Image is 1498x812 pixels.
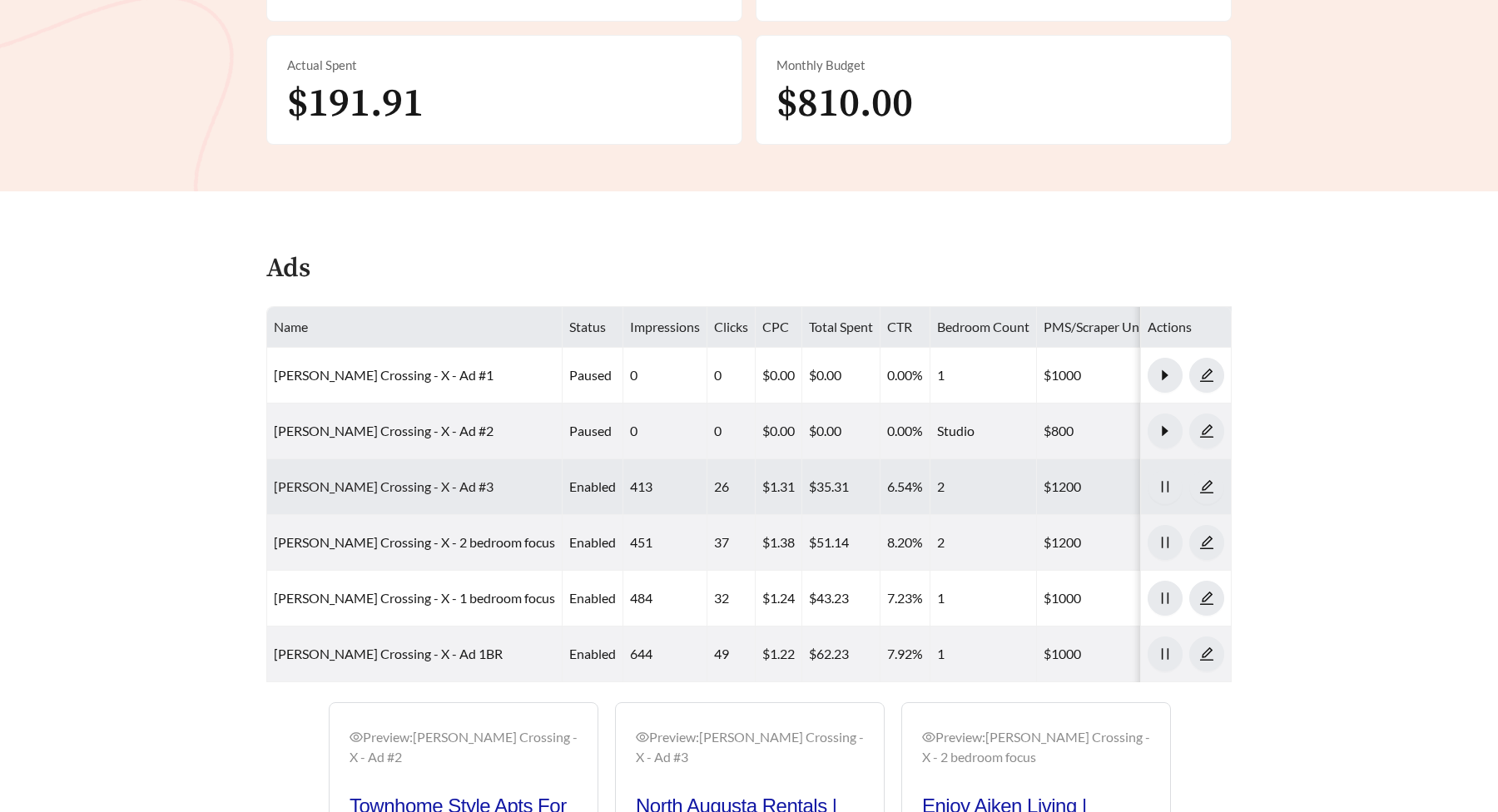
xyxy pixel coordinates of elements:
[1037,307,1187,348] th: PMS/Scraper Unit Price
[930,571,1037,626] td: 1
[274,590,555,606] a: [PERSON_NAME] Crossing - X - 1 bedroom focus
[802,307,880,348] th: Total Spent
[762,319,789,334] span: CPC
[776,79,913,129] span: $810.00
[1148,636,1183,671] button: pause
[802,626,880,682] td: $62.23
[569,423,612,438] span: paused
[1189,636,1224,671] button: edit
[569,590,616,606] span: enabled
[1037,626,1187,682] td: $1000
[707,459,756,515] td: 26
[350,730,363,744] span: eye
[1037,571,1187,626] td: $1000
[756,626,802,682] td: $1.22
[802,515,880,571] td: $51.14
[1190,591,1223,606] span: edit
[1189,367,1224,383] a: edit
[1148,535,1182,550] span: pause
[563,307,623,348] th: Status
[880,459,930,515] td: 6.54%
[1189,413,1224,448] button: edit
[1189,590,1224,606] a: edit
[1189,423,1224,438] a: edit
[880,515,930,571] td: 8.20%
[880,404,930,459] td: 0.00%
[1189,581,1224,616] button: edit
[802,459,880,515] td: $35.31
[569,534,616,550] span: enabled
[922,730,935,744] span: eye
[1141,307,1232,348] th: Actions
[623,626,707,682] td: 644
[930,626,1037,682] td: 1
[880,571,930,626] td: 7.23%
[274,423,494,438] a: [PERSON_NAME] Crossing - X - Ad #2
[707,626,756,682] td: 49
[1148,469,1183,504] button: pause
[1148,581,1183,616] button: pause
[1148,368,1182,383] span: caret-right
[274,534,555,550] a: [PERSON_NAME] Crossing - X - 2 bedroom focus
[707,515,756,571] td: 37
[1148,591,1182,606] span: pause
[707,404,756,459] td: 0
[880,626,930,682] td: 7.92%
[636,727,864,767] div: Preview: [PERSON_NAME] Crossing - X - Ad #3
[1148,423,1182,438] span: caret-right
[930,459,1037,515] td: 2
[1037,404,1187,459] td: $800
[707,348,756,404] td: 0
[623,348,707,404] td: 0
[274,646,503,661] a: [PERSON_NAME] Crossing - X - Ad 1BR
[1037,348,1187,404] td: $1000
[1189,469,1224,504] button: edit
[1189,646,1224,661] a: edit
[930,404,1037,459] td: Studio
[887,319,912,334] span: CTR
[930,307,1037,348] th: Bedroom Count
[1190,535,1223,550] span: edit
[1190,368,1223,383] span: edit
[802,404,880,459] td: $0.00
[623,515,707,571] td: 451
[880,348,930,404] td: 0.00%
[802,348,880,404] td: $0.00
[707,307,756,348] th: Clicks
[1148,413,1183,448] button: caret-right
[636,730,649,744] span: eye
[1148,525,1183,560] button: pause
[930,515,1037,571] td: 2
[287,56,722,75] div: Actual Spent
[267,307,563,348] th: Name
[930,348,1037,404] td: 1
[274,478,494,494] a: [PERSON_NAME] Crossing - X - Ad #3
[569,478,616,494] span: enabled
[1148,358,1183,393] button: caret-right
[1148,646,1182,661] span: pause
[756,571,802,626] td: $1.24
[1148,479,1182,494] span: pause
[1190,423,1223,438] span: edit
[776,56,1211,75] div: Monthly Budget
[1037,459,1187,515] td: $1200
[756,404,802,459] td: $0.00
[274,367,494,383] a: [PERSON_NAME] Crossing - X - Ad #1
[802,571,880,626] td: $43.23
[623,307,707,348] th: Impressions
[350,727,578,767] div: Preview: [PERSON_NAME] Crossing - X - Ad #2
[756,459,802,515] td: $1.31
[1037,515,1187,571] td: $1200
[623,459,707,515] td: 413
[266,255,310,284] h4: Ads
[707,571,756,626] td: 32
[569,646,616,661] span: enabled
[1190,646,1223,661] span: edit
[1189,525,1224,560] button: edit
[623,571,707,626] td: 484
[1189,534,1224,550] a: edit
[287,79,424,129] span: $191.91
[756,515,802,571] td: $1.38
[1189,478,1224,494] a: edit
[569,367,612,383] span: paused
